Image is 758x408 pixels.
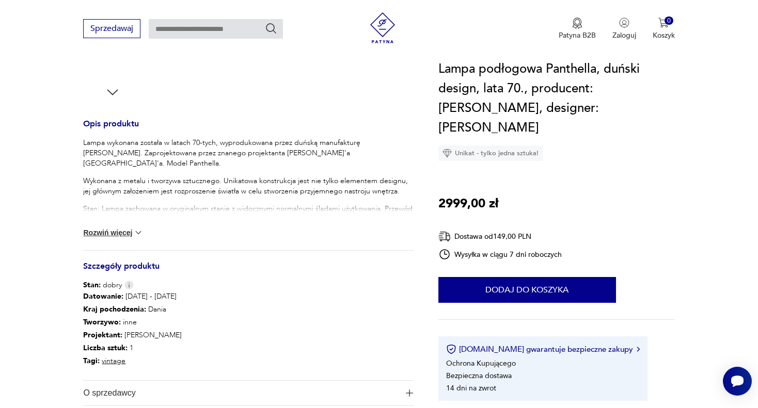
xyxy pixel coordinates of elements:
[83,280,122,290] span: dobry
[612,18,636,40] button: Zaloguj
[559,18,596,40] button: Patyna B2B
[265,22,277,35] button: Szukaj
[83,317,121,327] b: Tworzywo :
[133,227,144,238] img: chevron down
[83,121,413,138] h3: Opis produktu
[446,371,512,381] li: Bezpieczna dostawa
[83,356,100,366] b: Tagi:
[438,248,562,260] div: Wysyłka w ciągu 7 dni roboczych
[83,204,413,224] p: Stan: Lampa zachowana w oryginalnym stanie z widocznymi normalnymi śladami użytkowania. Przewód o...
[83,176,413,197] p: Wykonana z metalu i tworzywa sztucznego. Unikatowa konstrukcja jest nie tylko elementem designu, ...
[124,281,134,289] img: Info icon
[438,145,543,161] div: Unikat - tylko jedna sztuka!
[83,138,413,169] p: Lampa wykonana została w latach 70-tych, wyprodukowana przez duńską manufakturę [PERSON_NAME]. Za...
[637,347,640,352] img: Ikona strzałki w prawo
[83,290,182,303] p: [DATE] - [DATE]
[83,381,413,405] button: Ikona plusaO sprzedawcy
[83,280,101,290] b: Stan:
[658,18,669,28] img: Ikona koszyka
[438,277,616,303] button: Dodaj do koszyka
[83,342,182,355] p: 1
[438,194,498,214] p: 2999,00 zł
[438,230,562,243] div: Dostawa od 149,00 PLN
[572,18,582,29] img: Ikona medalu
[559,18,596,40] a: Ikona medaluPatyna B2B
[665,17,673,25] div: 0
[83,304,146,314] b: Kraj pochodzenia :
[653,30,675,40] p: Koszyk
[559,30,596,40] p: Patyna B2B
[83,330,122,340] b: Projektant :
[83,227,143,238] button: Rozwiń więcej
[83,343,128,353] b: Liczba sztuk:
[723,367,752,396] iframe: Smartsupp widget button
[446,383,496,393] li: 14 dni na zwrot
[83,263,413,280] h3: Szczegóły produktu
[438,230,451,243] img: Ikona dostawy
[619,18,629,28] img: Ikonka użytkownika
[446,358,516,368] li: Ochrona Kupującego
[406,389,413,397] img: Ikona plusa
[653,18,675,40] button: 0Koszyk
[83,26,140,33] a: Sprzedawaj
[446,344,640,354] button: [DOMAIN_NAME] gwarantuje bezpieczne zakupy
[83,291,123,301] b: Datowanie :
[83,303,182,316] p: Dania
[443,149,452,158] img: Ikona diamentu
[102,356,125,366] a: vintage
[446,344,456,354] img: Ikona certyfikatu
[83,316,182,329] p: inne
[83,19,140,38] button: Sprzedawaj
[438,59,675,138] h1: Lampa podłogowa Panthella, duński design, lata 70., producent: [PERSON_NAME], designer: [PERSON_N...
[612,30,636,40] p: Zaloguj
[83,329,182,342] p: [PERSON_NAME]
[83,381,399,405] span: O sprzedawcy
[367,12,398,43] img: Patyna - sklep z meblami i dekoracjami vintage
